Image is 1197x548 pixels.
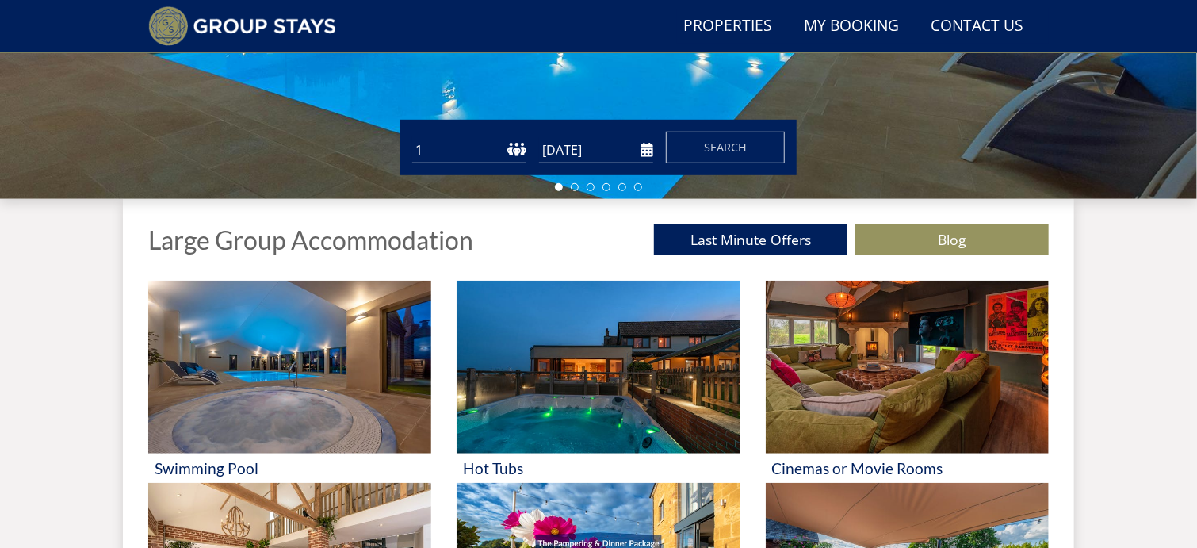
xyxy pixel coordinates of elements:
[155,460,425,477] h3: Swimming Pool
[797,9,905,44] a: My Booking
[666,132,785,163] button: Search
[457,281,740,454] img: 'Hot Tubs' - Large Group Accommodation Holiday Ideas
[148,281,431,483] a: 'Swimming Pool' - Large Group Accommodation Holiday Ideas Swimming Pool
[148,281,431,454] img: 'Swimming Pool' - Large Group Accommodation Holiday Ideas
[148,226,473,254] h1: Large Group Accommodation
[463,460,733,477] h3: Hot Tubs
[654,224,847,255] a: Last Minute Offers
[924,9,1030,44] a: Contact Us
[457,281,740,483] a: 'Hot Tubs' - Large Group Accommodation Holiday Ideas Hot Tubs
[855,224,1049,255] a: Blog
[766,281,1049,454] img: 'Cinemas or Movie Rooms' - Large Group Accommodation Holiday Ideas
[677,9,778,44] a: Properties
[766,281,1049,483] a: 'Cinemas or Movie Rooms' - Large Group Accommodation Holiday Ideas Cinemas or Movie Rooms
[772,460,1042,477] h3: Cinemas or Movie Rooms
[539,137,653,163] input: Arrival Date
[148,6,336,46] img: Group Stays
[704,140,747,155] span: Search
